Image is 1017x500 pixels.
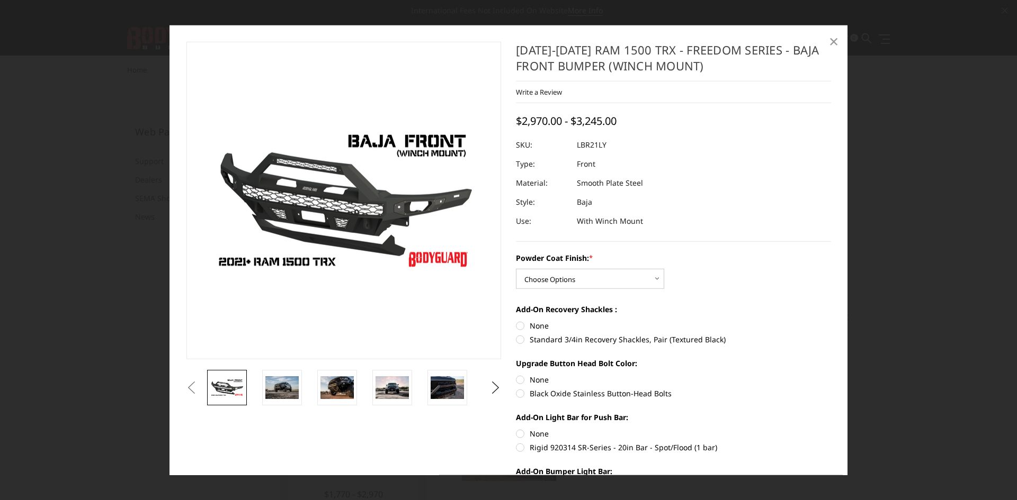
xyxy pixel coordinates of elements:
[516,174,569,193] dt: Material:
[376,376,409,399] img: 2021-2024 Ram 1500 TRX - Freedom Series - Baja Front Bumper (winch mount)
[516,212,569,231] dt: Use:
[964,449,1017,500] iframe: Chat Widget
[516,388,831,399] label: Black Oxide Stainless Button-Head Bolts
[516,358,831,369] label: Upgrade Button Head Bolt Color:
[516,320,831,331] label: None
[577,212,643,231] dd: With Winch Mount
[825,33,842,50] a: Close
[516,154,569,174] dt: Type:
[516,412,831,423] label: Add-On Light Bar for Push Bar:
[516,374,831,385] label: None
[186,42,502,359] a: 2021-2024 Ram 1500 TRX - Freedom Series - Baja Front Bumper (winch mount)
[516,114,617,128] span: $2,970.00 - $3,245.00
[210,378,244,397] img: 2021-2024 Ram 1500 TRX - Freedom Series - Baja Front Bumper (winch mount)
[488,379,504,395] button: Next
[516,193,569,212] dt: Style:
[516,466,831,477] label: Add-On Bumper Light Bar:
[516,87,562,97] a: Write a Review
[829,30,838,52] span: ×
[577,154,595,174] dd: Front
[516,252,831,263] label: Powder Coat Finish:
[431,376,464,398] img: 2021-2024 Ram 1500 TRX - Freedom Series - Baja Front Bumper (winch mount)
[516,42,831,81] h1: [DATE]-[DATE] Ram 1500 TRX - Freedom Series - Baja Front Bumper (winch mount)
[577,135,606,154] dd: LBR21LY
[184,379,200,395] button: Previous
[516,428,831,439] label: None
[516,442,831,453] label: Rigid 920314 SR-Series - 20in Bar - Spot/Flood (1 bar)
[516,334,831,345] label: Standard 3/4in Recovery Shackles, Pair (Textured Black)
[516,304,831,315] label: Add-On Recovery Shackles :
[320,376,354,398] img: 2021-2024 Ram 1500 TRX - Freedom Series - Baja Front Bumper (winch mount)
[516,135,569,154] dt: SKU:
[577,193,592,212] dd: Baja
[265,376,299,398] img: 2021-2024 Ram 1500 TRX - Freedom Series - Baja Front Bumper (winch mount)
[577,174,643,193] dd: Smooth Plate Steel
